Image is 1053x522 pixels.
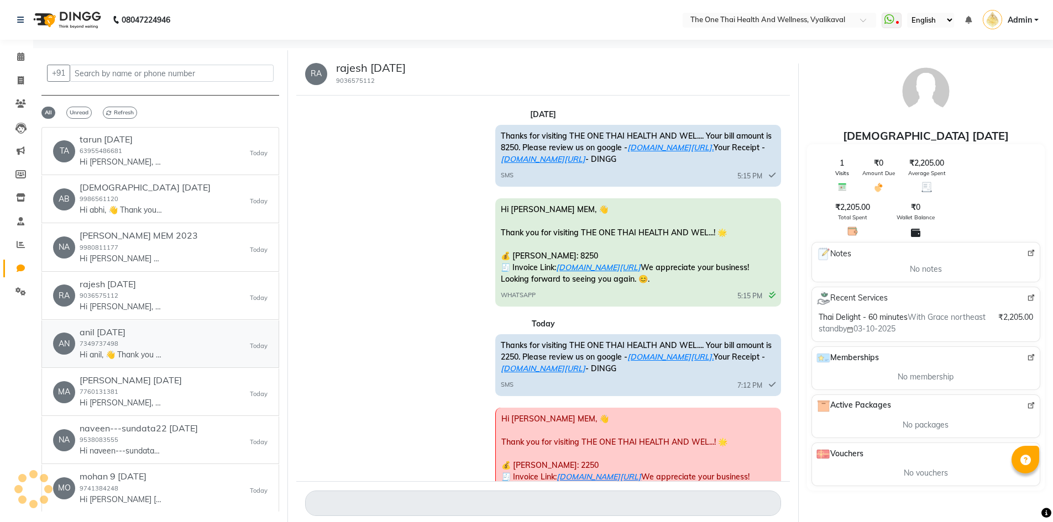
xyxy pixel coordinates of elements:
span: Hi [PERSON_NAME] MEM, 👋 Thank you for visiting THE ONE THAI HEALTH AND WEL...! 🌟 💰 [PERSON_NAME]:... [501,414,750,493]
span: Unread [66,107,92,119]
span: Vouchers [816,447,863,461]
img: Amount Due Icon [873,182,884,193]
div: MO [53,477,75,499]
div: RA [53,284,75,307]
a: [DOMAIN_NAME][URL]. [627,352,714,362]
a: [DOMAIN_NAME][URL] [556,262,641,272]
small: Today [250,486,268,495]
span: SMS [501,380,514,389]
h6: anil [DATE] [80,327,163,338]
h6: [PERSON_NAME] [DATE] [80,375,182,386]
small: Today [250,389,268,399]
span: Total Spent [838,213,867,222]
div: NA [53,429,75,451]
small: 9538083555 [80,436,118,444]
h6: mohan 9 [DATE] [80,471,163,482]
span: 1 [840,157,844,169]
small: Today [250,437,268,447]
div: [DEMOGRAPHIC_DATA] [DATE] [807,128,1045,144]
div: AB [53,188,75,210]
small: 9036575112 [336,77,375,85]
span: 5:15 PM [737,171,762,181]
p: Hi [PERSON_NAME], 👋 Thank you for visiting THE ONE THAI HEALTH AND WEL...! 🌟 💰 [PERSON_NAME]: 262... [80,156,163,168]
small: 9036575112 [80,292,118,299]
span: SMS [501,171,514,180]
span: Amount Due [862,169,895,177]
small: 9741384248 [80,484,118,492]
span: No membership [898,371,954,383]
small: 7760131381 [80,388,118,396]
span: Notes [816,247,851,261]
small: Today [250,245,268,255]
span: Average Spent [908,169,946,177]
span: Active Packages [816,399,891,413]
h6: tarun [DATE] [80,134,163,145]
small: Today [250,293,268,303]
span: ₹2,205.00 [998,312,1033,323]
span: Refresh [103,107,137,119]
div: RA [305,63,327,85]
p: Hi anil, 👋 Thank you for visiting THE ONE THAI HEALTH AND WEL...! 🌟 💰 [PERSON_NAME]: 7800 🧾 Invoi... [80,349,163,361]
img: Average Spent Icon [921,182,932,192]
span: Thanks for visiting THE ONE THAI HEALTH AND WEL.... Your bill amount is 2250. Please review us on... [501,340,772,373]
h5: rajesh [DATE] [336,61,406,75]
p: Hi [PERSON_NAME], 👋 Thank you for visiting THE ONE THAI HEALTH AND WEL...! 🌟 💰 [PERSON_NAME]: 262... [80,301,163,313]
span: Hi [PERSON_NAME] MEM, 👋 Thank you for visiting THE ONE THAI HEALTH AND WEL...! 🌟 💰 [PERSON_NAME]:... [501,204,749,284]
a: [DOMAIN_NAME][URL]. [627,143,714,152]
span: Admin [1008,14,1032,26]
h6: [DEMOGRAPHIC_DATA] [DATE] [80,182,211,193]
p: Hi abhi, 👋 Thank you for visiting THE ONE THAI HEALTH AND WEL...! 🌟 💰 [PERSON_NAME]: 2205 🧾 Invoi... [80,204,163,216]
input: Search by name or phone number [70,65,274,82]
p: Hi naveen---sundata22, 👋 Thank you for visiting THE ONE THAI HEALTH AND WEL...! 🌟 💰 [PERSON_NAME]... [80,445,163,457]
span: Recent Services [816,292,888,305]
strong: [DATE] [530,109,556,119]
span: All [41,107,55,119]
span: 7:12 PM [737,381,762,391]
span: ₹0 [911,202,920,213]
span: Memberships [816,351,879,365]
h6: naveen---sundata22 [DATE] [80,423,198,434]
img: logo [28,4,104,35]
a: [DOMAIN_NAME][URL] [501,154,585,164]
span: No packages [903,419,949,431]
span: ₹2,205.00 [909,157,944,169]
img: Admin [983,10,1002,29]
small: 7349737498 [80,340,118,347]
strong: Today [532,319,555,329]
span: ₹2,205.00 [835,202,870,213]
button: +91 [47,65,70,82]
small: Today [250,149,268,158]
span: No notes [910,263,942,275]
span: No vouchers [904,467,948,479]
div: MA [53,381,75,403]
div: NA [53,236,75,259]
p: Hi [PERSON_NAME], 👋 Thank you for visiting THE ONE THAI HEALTH AND WEL...! 🌟 💰 [PERSON_NAME]: 100... [80,397,163,409]
span: Visits [835,169,849,177]
span: WHATSAPP [501,291,536,300]
img: Total Spent Icon [847,226,858,236]
span: Thanks for visiting THE ONE THAI HEALTH AND WEL.... Your bill amount is 8250. Please review us on... [501,131,772,164]
h6: rajesh [DATE] [80,279,163,289]
span: Wallet Balance [897,213,935,222]
span: ₹0 [874,157,883,169]
a: [DOMAIN_NAME][URL] [557,472,641,482]
span: 5:15 PM [737,291,762,301]
div: AN [53,333,75,355]
small: Today [250,197,268,206]
h6: [PERSON_NAME] MEM 2023 [80,230,198,241]
div: TA [53,140,75,162]
small: 9986561120 [80,195,118,203]
small: Today [250,341,268,351]
p: Hi [PERSON_NAME] [DATE], 👋 Thank you for visiting THE ONE THAI HEALTH AND WEL...! 🌟 💰 [PERSON_NAM... [80,494,163,505]
img: avatar [898,64,954,119]
span: Thai Delight - 60 minutes [819,312,908,322]
b: 08047224946 [122,4,170,35]
small: 9980811177 [80,244,118,251]
a: [DOMAIN_NAME][URL] [501,363,585,373]
p: Hi [PERSON_NAME] MEM, 👋 Thank you for visiting THE ONE THAI HEALTH AND WEL...! 🌟 💰 [PERSON_NAME]:... [80,253,163,265]
small: 63955486681 [80,147,122,155]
